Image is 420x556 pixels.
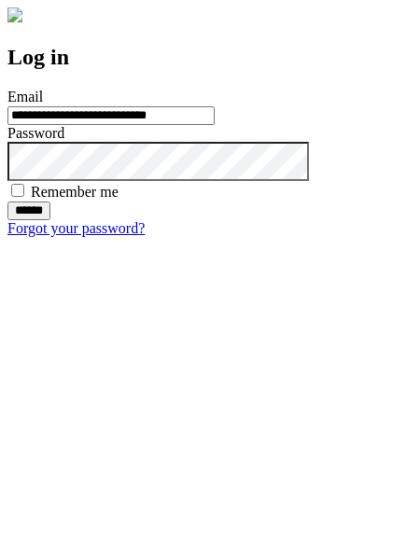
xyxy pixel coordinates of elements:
[7,220,145,236] a: Forgot your password?
[7,45,413,70] h2: Log in
[7,7,22,22] img: logo-4e3dc11c47720685a147b03b5a06dd966a58ff35d612b21f08c02c0306f2b779.png
[7,125,64,141] label: Password
[31,184,119,200] label: Remember me
[7,89,43,104] label: Email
